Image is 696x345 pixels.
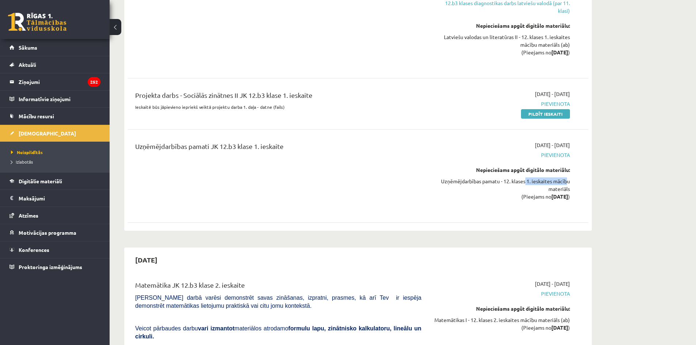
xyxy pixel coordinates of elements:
span: Mācību resursi [19,113,54,119]
a: Informatīvie ziņojumi [9,91,100,107]
p: Ieskaitē būs jāpievieno iepriekš veiktā projektu darba 1. daļa - datne (fails) [135,104,421,110]
a: Digitālie materiāli [9,173,100,189]
span: Atzīmes [19,212,38,219]
div: Projekta darbs - Sociālās zinātnes II JK 12.b3 klase 1. ieskaite [135,90,421,104]
span: Proktoringa izmēģinājums [19,264,82,270]
a: Motivācijas programma [9,224,100,241]
a: Neizpildītās [11,149,102,156]
span: [PERSON_NAME] darbā varēsi demonstrēt savas zināšanas, izpratni, prasmes, kā arī Tev ir iespēja d... [135,295,421,309]
a: Ziņojumi252 [9,73,100,90]
legend: Informatīvie ziņojumi [19,91,100,107]
div: Matemātika JK 12.b3 klase 2. ieskaite [135,280,421,294]
span: [DATE] - [DATE] [535,141,570,149]
span: Veicot pārbaudes darbu materiālos atrodamo [135,325,421,340]
span: [DATE] - [DATE] [535,280,570,288]
h2: [DATE] [128,251,165,268]
span: Sākums [19,44,37,51]
a: Konferences [9,241,100,258]
strong: [DATE] [551,193,568,200]
span: [DATE] - [DATE] [535,90,570,98]
b: formulu lapu, zinātnisko kalkulatoru, lineālu un cirkuli. [135,325,421,340]
div: Nepieciešams apgūt digitālo materiālu: [432,166,570,174]
a: Sākums [9,39,100,56]
span: Konferences [19,246,49,253]
legend: Maksājumi [19,190,100,207]
span: Pievienota [432,100,570,108]
span: Izlabotās [11,159,33,165]
a: Maksājumi [9,190,100,207]
div: Latviešu valodas un literatūras II - 12. klases 1. ieskaites mācību materiāls (ab) (Pieejams no ) [432,33,570,56]
span: Aktuāli [19,61,36,68]
span: Pievienota [432,151,570,159]
a: Aktuāli [9,56,100,73]
a: [DEMOGRAPHIC_DATA] [9,125,100,142]
a: Mācību resursi [9,108,100,124]
a: Proktoringa izmēģinājums [9,258,100,275]
div: Nepieciešams apgūt digitālo materiālu: [432,22,570,30]
a: Pildīt ieskaiti [521,109,570,119]
a: Izlabotās [11,158,102,165]
a: Atzīmes [9,207,100,224]
div: Matemātikas I - 12. klases 2. ieskaites mācību materiāls (ab) (Pieejams no ) [432,316,570,331]
strong: [DATE] [551,49,568,55]
span: Neizpildītās [11,149,43,155]
a: Rīgas 1. Tālmācības vidusskola [8,13,66,31]
span: Digitālie materiāli [19,178,62,184]
i: 252 [88,77,100,87]
span: Motivācijas programma [19,229,76,236]
div: Uzņēmējdarbības pamati JK 12.b3 klase 1. ieskaite [135,141,421,155]
b: vari izmantot [198,325,235,331]
span: Pievienota [432,290,570,298]
span: [DEMOGRAPHIC_DATA] [19,130,76,137]
legend: Ziņojumi [19,73,100,90]
div: Nepieciešams apgūt digitālo materiālu: [432,305,570,313]
strong: [DATE] [551,324,568,331]
div: Uzņēmējdarbības pamatu - 12. klases 1. ieskaites mācību materiāls (Pieejams no ) [432,177,570,200]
